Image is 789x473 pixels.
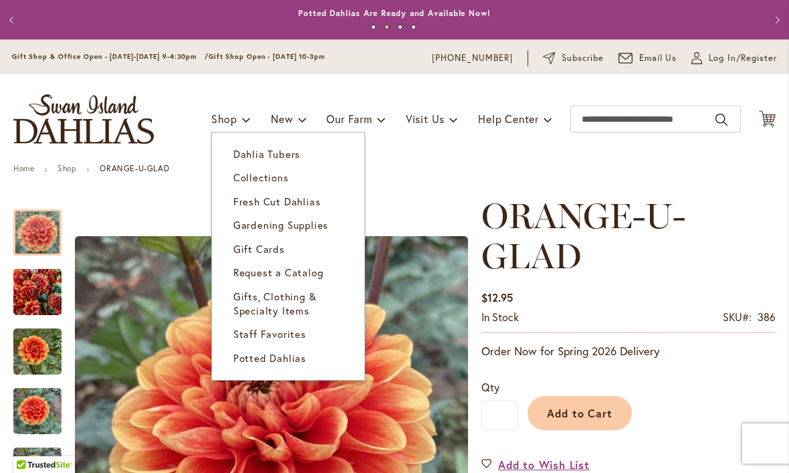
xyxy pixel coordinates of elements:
span: Shop [211,112,237,126]
span: Potted Dahlias [233,351,306,365]
span: In stock [481,310,519,324]
button: 2 of 4 [384,25,389,29]
span: Dahlia Tubers [233,147,300,161]
span: $12.95 [481,290,513,304]
span: Qty [481,380,499,394]
img: Orange-U-Glad [13,379,62,444]
span: Our Farm [326,112,372,126]
p: Order Now for Spring 2026 Delivery [481,343,776,359]
span: Gift Shop Open - [DATE] 10-3pm [209,52,325,61]
a: Potted Dahlias Are Ready and Available Now! [298,8,491,18]
span: Add to Cart [547,406,613,420]
a: store logo [13,94,154,144]
a: Gift Cards [212,238,364,261]
div: Orange-U-Glad [13,256,75,315]
div: Orange-U-Glad [13,375,75,434]
span: Log In/Register [709,52,777,65]
a: Subscribe [543,52,604,65]
a: Shop [58,163,76,173]
div: Availability [481,310,519,325]
a: Home [13,163,34,173]
button: 3 of 4 [398,25,403,29]
span: Help Center [478,112,539,126]
span: New [271,112,293,126]
span: Subscribe [562,52,604,65]
a: [PHONE_NUMBER] [432,52,513,65]
span: ORANGE-U-GLAD [481,195,685,277]
button: 4 of 4 [411,25,416,29]
div: 386 [758,310,776,325]
div: Orange-U-Glad [13,315,75,375]
img: Orange-U-Glad [13,260,62,324]
button: Add to Cart [528,396,632,430]
span: Visit Us [406,112,445,126]
span: Gardening Supplies [233,218,328,231]
strong: SKU [723,310,752,324]
span: Collections [233,171,289,184]
span: Add to Wish List [498,457,590,472]
span: Staff Favorites [233,327,306,341]
span: Fresh Cut Dahlias [233,195,321,208]
button: Next [762,7,789,33]
span: Gift Shop & Office Open - [DATE]-[DATE] 9-4:30pm / [12,52,209,61]
a: Add to Wish List [481,457,590,472]
img: Orange-U-Glad [13,320,62,384]
span: Email Us [639,52,677,65]
span: Request a Catalog [233,266,324,279]
strong: ORANGE-U-GLAD [100,163,169,173]
a: Log In/Register [691,52,777,65]
button: 1 of 4 [371,25,376,29]
a: Email Us [618,52,677,65]
div: Orange-U-Glad [13,196,75,256]
span: Gifts, Clothing & Specialty Items [233,290,317,317]
iframe: Launch Accessibility Center [10,425,47,463]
